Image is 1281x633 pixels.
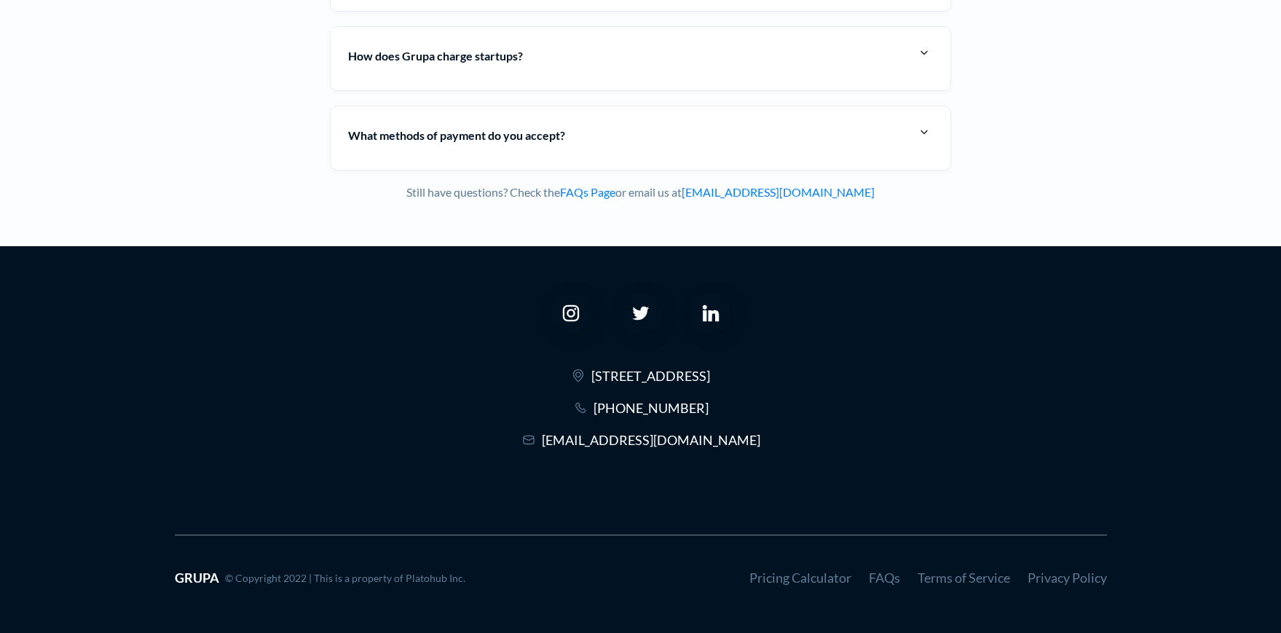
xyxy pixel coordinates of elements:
a: Terms of Service [918,570,1010,586]
strong: How does Grupa charge startups? [348,49,523,63]
a: Pricing Calculator [749,570,851,586]
a: [PHONE_NUMBER] [594,401,709,415]
a: [EMAIL_ADDRESS][DOMAIN_NAME] [542,433,760,447]
strong: What methods of payment do you accept? [348,128,565,142]
img: Grupa instagram [562,304,580,322]
img: Grupa linkedin [702,304,720,322]
a: FAQs [869,570,900,586]
a: [EMAIL_ADDRESS][DOMAIN_NAME] [682,185,875,199]
a: FAQs Page [560,185,615,199]
img: Grupa twitter [632,304,650,322]
a: [STREET_ADDRESS] [591,369,710,383]
div: GRUPA [175,570,219,586]
a: Privacy Policy [1028,570,1107,586]
div: Still have questions? Check the or email us at [175,185,1107,200]
div: © Copyright 2022 | This is a property of Platohub Inc. [225,571,465,586]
